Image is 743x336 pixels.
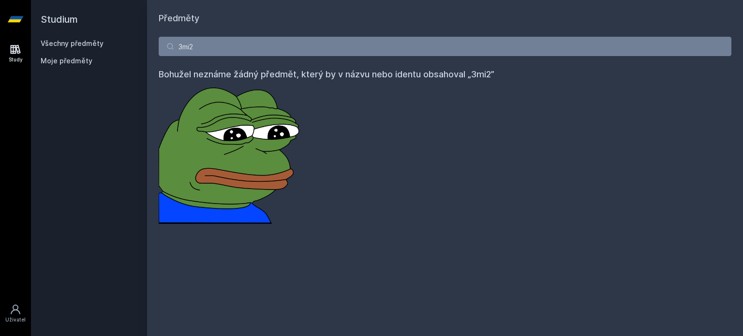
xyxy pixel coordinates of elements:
input: Název nebo ident předmětu… [159,37,731,56]
a: Všechny předměty [41,39,104,47]
div: Uživatel [5,316,26,323]
h1: Předměty [159,12,731,25]
img: error_picture.png [159,81,304,224]
div: Study [9,56,23,63]
a: Uživatel [2,299,29,328]
a: Study [2,39,29,68]
span: Moje předměty [41,56,92,66]
h4: Bohužel neznáme žádný předmět, který by v názvu nebo identu obsahoval „3mi2” [159,68,731,81]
